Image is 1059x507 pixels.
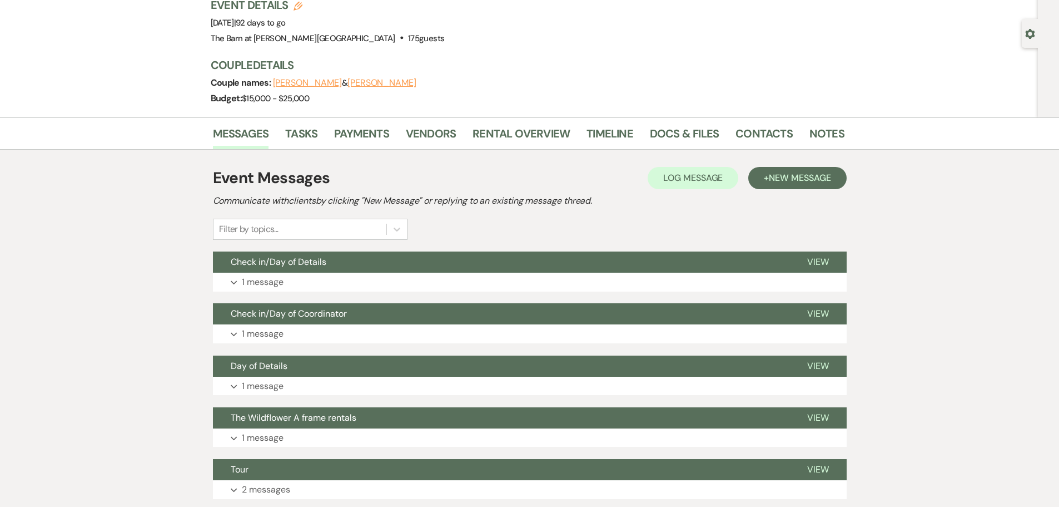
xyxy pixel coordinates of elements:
a: Messages [213,125,269,149]
a: Docs & Files [650,125,719,149]
h2: Communicate with clients by clicking "New Message" or replying to an existing message thread. [213,194,847,208]
span: Log Message [663,172,723,184]
button: View [789,303,847,324]
button: Check in/Day of Details [213,252,789,273]
button: 1 message [213,377,847,396]
a: Contacts [735,125,793,149]
div: Filter by topics... [219,223,279,236]
span: [DATE] [211,17,286,28]
span: | [234,17,286,28]
button: Log Message [648,167,738,189]
button: [PERSON_NAME] [347,78,416,87]
button: The Wildflower A frame rentals [213,407,789,429]
button: View [789,459,847,480]
button: View [789,356,847,377]
span: Tour [231,464,248,475]
button: 1 message [213,273,847,292]
span: Couple names: [211,77,273,88]
span: $15,000 - $25,000 [242,93,309,104]
button: Tour [213,459,789,480]
p: 1 message [242,275,284,289]
span: Day of Details [231,360,287,372]
span: & [273,77,416,88]
span: View [807,360,829,372]
span: Budget: [211,92,242,104]
a: Notes [809,125,844,149]
a: Vendors [406,125,456,149]
button: [PERSON_NAME] [273,78,342,87]
button: Open lead details [1025,28,1035,38]
span: View [807,256,829,268]
a: Timeline [586,125,633,149]
button: 1 message [213,429,847,447]
p: 1 message [242,327,284,341]
button: +New Message [748,167,846,189]
button: View [789,252,847,273]
a: Tasks [285,125,317,149]
button: 1 message [213,324,847,343]
h3: Couple Details [211,57,833,73]
p: 2 messages [242,483,290,497]
a: Rental Overview [473,125,570,149]
span: View [807,464,829,475]
button: 2 messages [213,480,847,499]
span: The Wildflower A frame rentals [231,412,356,424]
h1: Event Messages [213,166,330,190]
span: Check in/Day of Coordinator [231,308,347,319]
span: The Barn at [PERSON_NAME][GEOGRAPHIC_DATA] [211,33,395,44]
p: 1 message [242,431,284,445]
button: View [789,407,847,429]
button: Day of Details [213,356,789,377]
span: View [807,412,829,424]
span: Check in/Day of Details [231,256,326,268]
button: Check in/Day of Coordinator [213,303,789,324]
span: 92 days to go [236,17,286,28]
p: 1 message [242,379,284,393]
span: New Message [769,172,831,184]
span: View [807,308,829,319]
span: 175 guests [408,33,444,44]
a: Payments [334,125,389,149]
